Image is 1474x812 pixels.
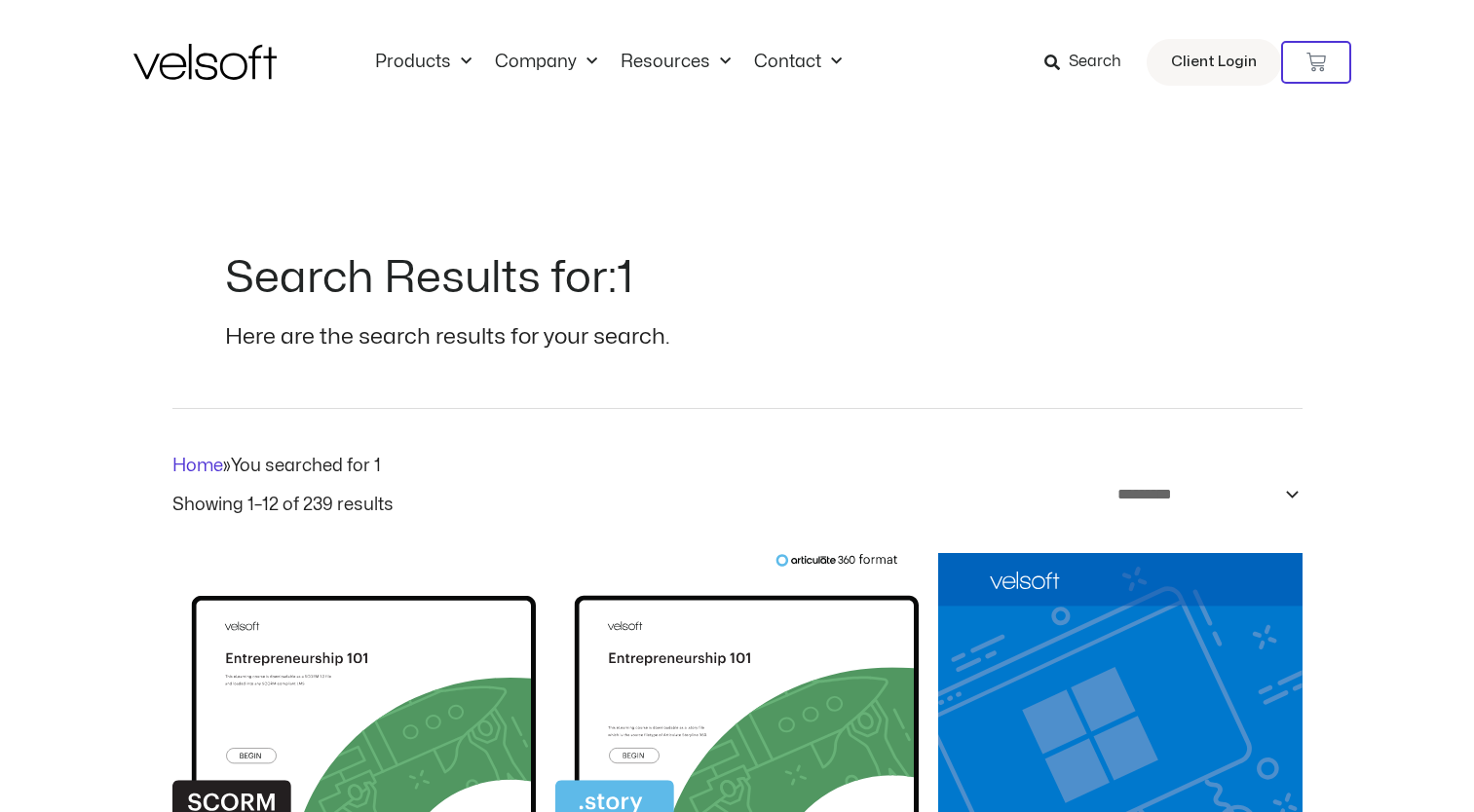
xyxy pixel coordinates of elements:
a: Home [172,458,223,474]
a: CompanyMenu Toggle [483,52,609,73]
select: Shop order [1105,479,1303,509]
span: You searched for 1 [231,458,381,474]
nav: Menu [363,52,853,73]
img: Velsoft Training Materials [133,44,277,80]
a: Client Login [1147,39,1281,86]
a: Search [1044,46,1135,79]
span: Client Login [1171,50,1257,75]
a: ProductsMenu Toggle [363,52,483,73]
h1: Search Results for: [225,247,1250,310]
span: Search [1069,50,1121,75]
a: ResourcesMenu Toggle [609,52,742,73]
span: 1 [617,256,634,300]
span: » [172,458,381,474]
p: Here are the search results for your search. [225,319,1250,356]
a: ContactMenu Toggle [742,52,853,73]
p: Showing 1–12 of 239 results [172,497,394,514]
